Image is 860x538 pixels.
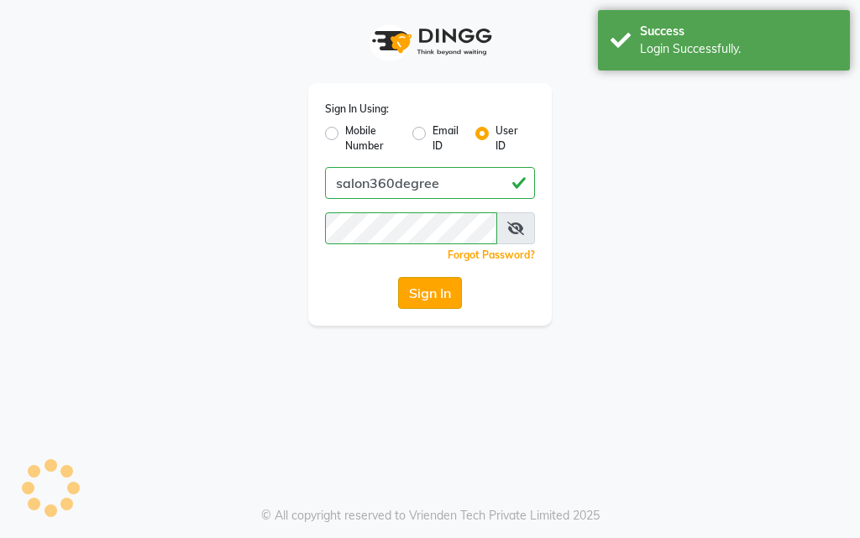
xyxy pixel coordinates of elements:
div: Success [640,23,837,40]
input: Username [325,212,497,244]
label: Email ID [433,123,461,154]
label: Mobile Number [345,123,399,154]
label: Sign In Using: [325,102,389,117]
img: logo1.svg [363,17,497,66]
a: Forgot Password? [448,248,535,261]
button: Sign In [398,277,462,309]
label: User ID [496,123,522,154]
input: Username [325,167,535,199]
div: Login Successfully. [640,40,837,58]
